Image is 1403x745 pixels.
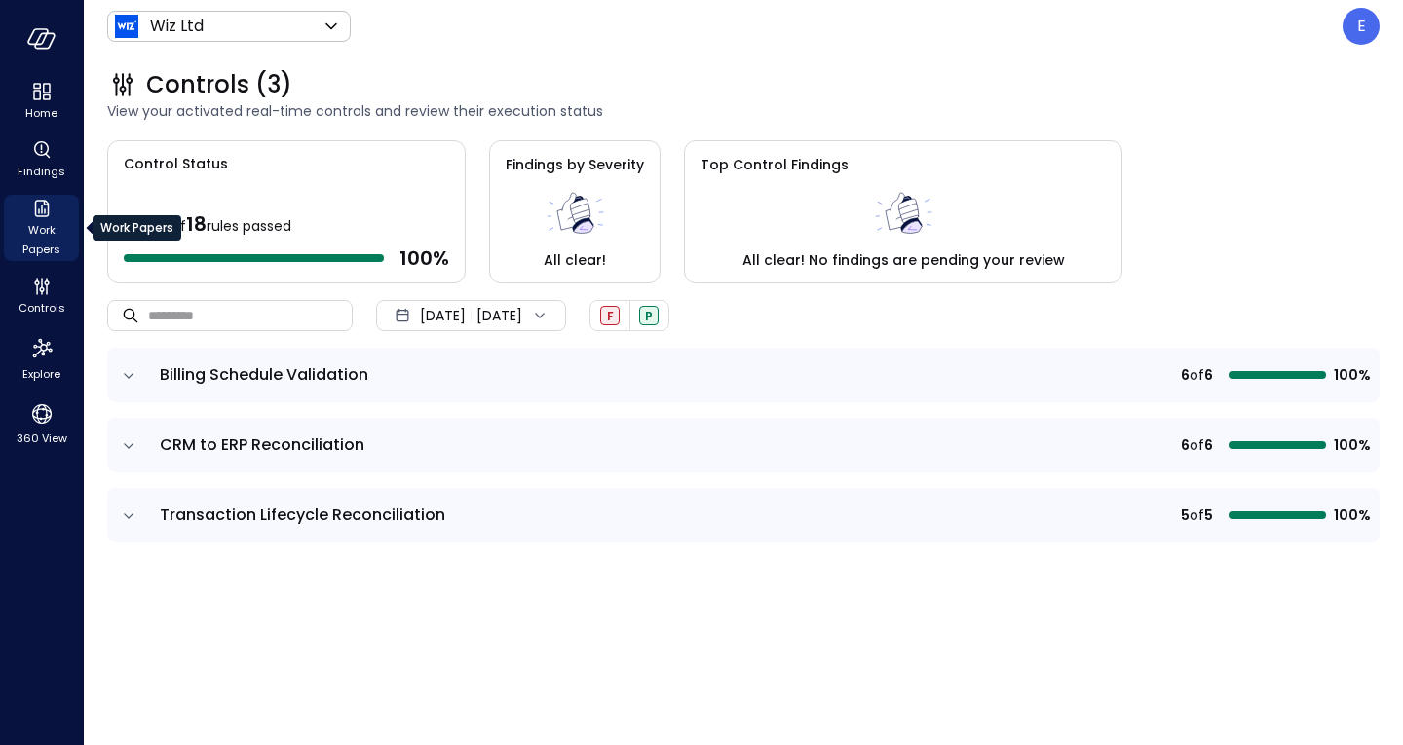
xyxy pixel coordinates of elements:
[108,141,228,174] span: Control Status
[19,298,65,317] span: Controls
[506,155,644,174] span: Findings by Severity
[4,78,79,125] div: Home
[1334,434,1368,456] span: 100%
[146,69,292,100] span: Controls (3)
[119,436,138,456] button: expand row
[742,249,1065,271] span: All clear! No findings are pending your review
[399,245,449,271] span: 100 %
[420,305,466,326] span: [DATE]
[639,306,659,325] div: Passed
[18,162,65,181] span: Findings
[186,210,207,238] span: 18
[25,103,57,123] span: Home
[107,100,1380,122] span: View your activated real-time controls and review their execution status
[150,15,204,38] p: Wiz Ltd
[17,428,67,448] span: 360 View
[1334,504,1368,526] span: 100%
[124,210,144,238] span: 18
[4,331,79,386] div: Explore
[93,215,181,241] div: Work Papers
[1334,364,1368,386] span: 100%
[1204,434,1213,456] span: 6
[645,308,653,324] span: P
[1181,434,1190,456] span: 6
[701,155,849,174] span: Top Control Findings
[4,397,79,450] div: 360 View
[4,136,79,183] div: Findings
[207,216,291,236] span: rules passed
[1190,364,1204,386] span: of
[1181,364,1190,386] span: 6
[115,15,138,38] img: Icon
[119,506,138,526] button: expand row
[160,503,445,526] span: Transaction Lifecycle Reconciliation
[1204,504,1213,526] span: 5
[22,364,60,384] span: Explore
[160,433,364,456] span: CRM to ERP Reconciliation
[119,366,138,386] button: expand row
[4,273,79,319] div: Controls
[544,249,606,271] span: All clear!
[607,308,614,324] span: F
[160,363,368,386] span: Billing Schedule Validation
[1190,434,1204,456] span: of
[1343,8,1380,45] div: Elad Aharon
[1181,504,1190,526] span: 5
[1204,364,1213,386] span: 6
[600,306,620,325] div: Failed
[1190,504,1204,526] span: of
[1357,15,1366,38] p: E
[12,220,71,259] span: Work Papers
[4,195,79,261] div: Work Papers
